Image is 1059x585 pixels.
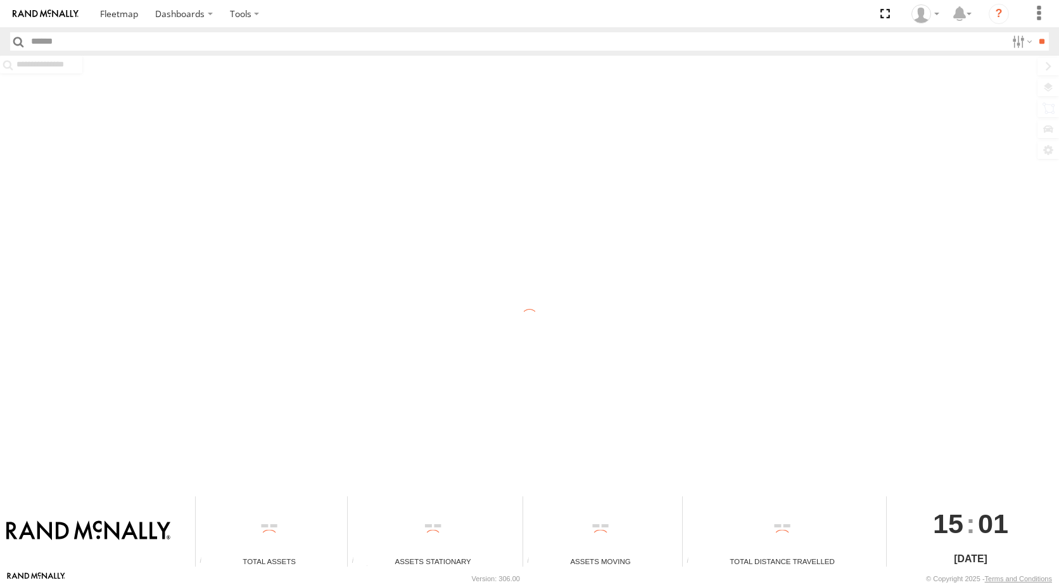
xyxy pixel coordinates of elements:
span: 01 [978,496,1008,551]
label: Search Filter Options [1007,32,1034,51]
div: Total number of assets current in transit. [523,557,542,567]
span: 15 [933,496,963,551]
div: Total number of assets current stationary. [348,557,367,567]
div: : [887,496,1055,551]
i: ? [989,4,1009,24]
div: [DATE] [887,551,1055,567]
a: Visit our Website [7,572,65,585]
div: Total Distance Travelled [683,556,882,567]
div: Version: 306.00 [472,575,520,582]
div: Total distance travelled by all assets within specified date range and applied filters [683,557,702,567]
img: rand-logo.svg [13,9,79,18]
div: Assets Stationary [348,556,518,567]
div: Total number of Enabled Assets [196,557,215,567]
div: Valeo Dash [907,4,944,23]
div: Total Assets [196,556,343,567]
img: Rand McNally [6,520,170,542]
a: Terms and Conditions [985,575,1052,582]
div: Assets Moving [523,556,678,567]
div: © Copyright 2025 - [926,575,1052,582]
